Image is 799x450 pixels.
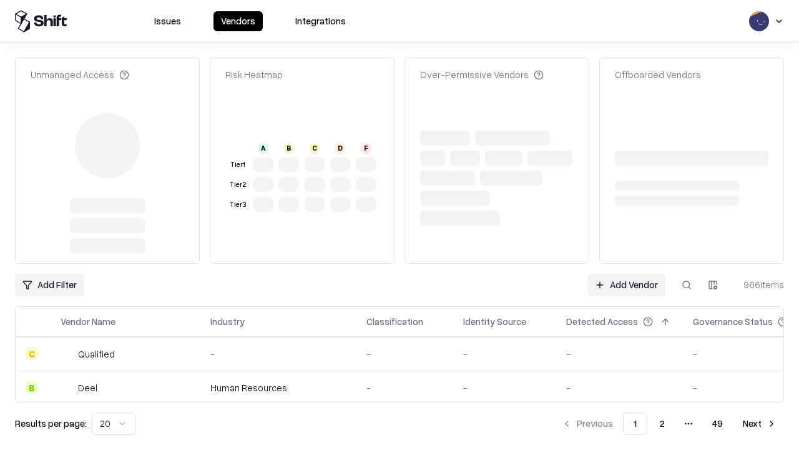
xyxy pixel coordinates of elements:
div: - [463,381,546,394]
button: 2 [650,412,675,435]
nav: pagination [554,412,784,435]
div: Detected Access [566,315,638,328]
button: Integrations [288,11,353,31]
div: B [284,143,294,153]
div: D [335,143,345,153]
div: Tier 1 [228,159,248,170]
div: - [366,347,443,361]
div: Identity Source [463,315,526,328]
div: Industry [210,315,245,328]
p: Results per page: [15,417,87,430]
div: Classification [366,315,423,328]
div: Over-Permissive Vendors [420,68,544,81]
div: Deel [78,381,97,394]
img: Deel [61,381,73,394]
button: Next [735,412,784,435]
img: Qualified [61,347,73,360]
button: Vendors [213,11,263,31]
div: Offboarded Vendors [615,68,701,81]
div: - [366,381,443,394]
div: Human Resources [210,381,346,394]
div: Tier 2 [228,179,248,190]
button: Add Filter [15,274,84,296]
div: Qualified [78,347,115,361]
div: A [258,143,268,153]
div: Governance Status [693,315,773,328]
div: - [463,347,546,361]
div: Unmanaged Access [31,68,129,81]
div: C [26,347,38,360]
div: B [26,381,38,394]
div: Risk Heatmap [225,68,283,81]
div: Tier 3 [228,199,248,210]
button: Issues [147,11,189,31]
div: - [566,381,673,394]
div: 966 items [734,278,784,291]
button: 1 [623,412,647,435]
div: - [566,347,673,361]
a: Add Vendor [587,274,665,296]
button: 49 [702,412,733,435]
div: C [310,143,320,153]
div: - [210,347,346,361]
div: F [361,143,371,153]
div: Vendor Name [61,315,115,328]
